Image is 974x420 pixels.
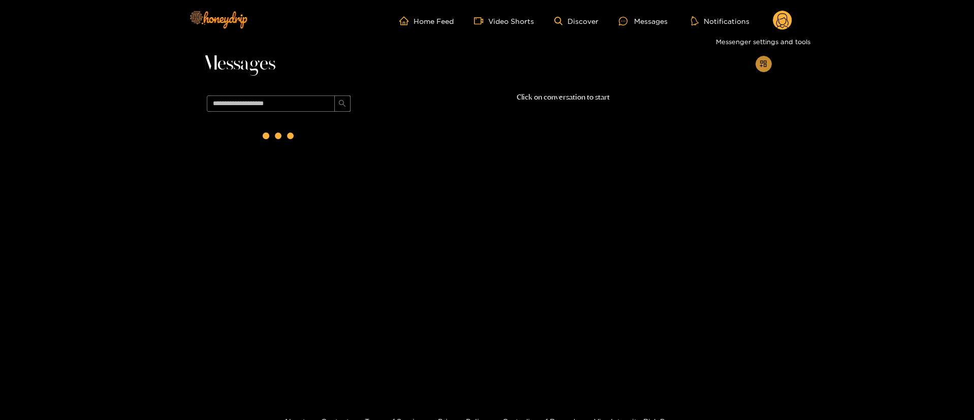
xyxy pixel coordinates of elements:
[688,16,752,26] button: Notifications
[619,15,668,27] div: Messages
[760,60,767,69] span: appstore-add
[203,52,275,76] span: Messages
[334,95,351,112] button: search
[399,16,414,25] span: home
[474,16,534,25] a: Video Shorts
[338,100,346,108] span: search
[474,16,488,25] span: video-camera
[355,91,772,103] p: Click on conversation to start
[399,16,454,25] a: Home Feed
[712,34,814,50] div: Messenger settings and tools
[554,17,599,25] a: Discover
[756,56,772,72] button: appstore-add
